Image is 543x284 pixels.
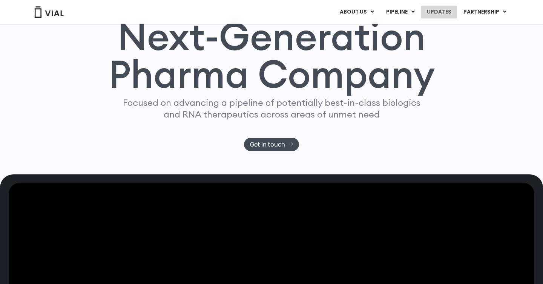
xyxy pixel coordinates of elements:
[250,142,285,147] span: Get in touch
[457,6,512,18] a: PARTNERSHIPMenu Toggle
[244,138,299,151] a: Get in touch
[421,6,457,18] a: UPDATES
[34,6,64,18] img: Vial Logo
[108,17,435,93] h1: Next-Generation Pharma Company
[380,6,420,18] a: PIPELINEMenu Toggle
[120,97,423,120] p: Focused on advancing a pipeline of potentially best-in-class biologics and RNA therapeutics acros...
[334,6,380,18] a: ABOUT USMenu Toggle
